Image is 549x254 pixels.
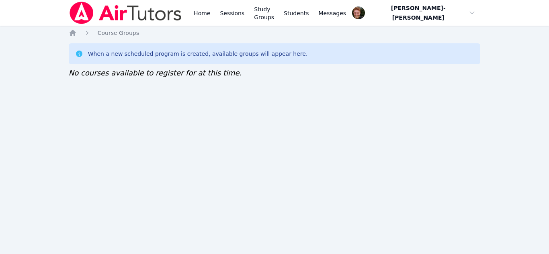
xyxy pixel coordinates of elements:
a: Course Groups [98,29,139,37]
div: When a new scheduled program is created, available groups will appear here. [88,50,308,58]
img: Air Tutors [69,2,182,24]
nav: Breadcrumb [69,29,481,37]
span: No courses available to register for at this time. [69,69,242,77]
span: Course Groups [98,30,139,36]
span: Messages [319,9,346,17]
